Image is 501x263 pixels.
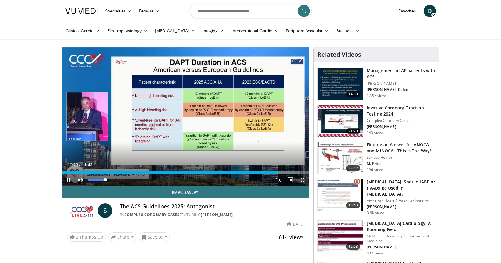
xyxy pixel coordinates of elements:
span: 11:43 [82,162,92,167]
h3: Management of AF patients with ACS [367,68,435,80]
img: 52e18543-d734-48d0-93ab-9499f8b506a3.150x105_q85_crop-smart_upscale.jpg [318,142,363,174]
img: Complex Coronary Cases [67,203,95,218]
img: bKdxKv0jK92UJBOH4xMDoxOjBrO-I4W8.150x105_q85_crop-smart_upscale.jpg [318,68,363,100]
p: [PERSON_NAME] [367,124,435,129]
a: Interventional Cardio [228,25,282,37]
span: 614 views [279,233,304,241]
span: 10:13 [68,162,78,167]
a: [PERSON_NAME] [201,212,233,217]
a: Electrophysiology [104,25,151,37]
a: 13:53 [MEDICAL_DATA]: Should IABP or PVADs Be Used in [MEDICAL_DATA]? American Heart & Vascular I... [317,179,435,215]
p: [PERSON_NAME] [367,204,435,209]
button: Save to [139,232,170,242]
p: Complex Coronary Cases [367,118,435,123]
button: Pause [62,174,74,186]
button: Mute [74,174,86,186]
a: Complex Coronary Cases [124,212,180,217]
a: D [424,5,436,17]
p: 196 views [367,167,384,172]
img: VuMedi Logo [65,8,98,14]
h3: Invasive Coronary Function Testing 2024 [367,105,435,117]
p: [PERSON_NAME], D. Ice [367,87,435,92]
a: Email Sanjay [62,186,309,198]
a: S [98,203,112,218]
input: Search topics, interventions [190,4,312,18]
button: Fullscreen [296,174,309,186]
span: 21:29 [346,128,361,134]
button: Playback Rate [272,174,284,186]
span: / [79,162,81,167]
button: Share [108,232,137,242]
span: 33:17 [346,165,361,171]
a: 14:39 Management of AF patients with ACS [PERSON_NAME] [PERSON_NAME], D. Ice 12.9K views [317,68,435,100]
a: Browse [136,5,164,17]
a: Specialties [101,5,136,17]
h4: The ACS Guidelines 2025: Antagonist [120,203,304,210]
h3: Finding an Answer for ANOCA and MINOCA - This Is The Way! [367,142,435,154]
a: Favorites [395,5,420,17]
a: Peripheral Vascular [282,25,332,37]
p: [PERSON_NAME] [367,81,435,86]
p: 3.6K views [367,211,385,215]
span: 12:53 [346,243,361,250]
h3: [MEDICAL_DATA] Cardiology: A Booming Field [367,220,435,233]
div: By FEATURING [120,212,304,218]
p: 432 views [367,251,384,256]
a: 33:17 Finding an Answer for ANOCA and MINOCA - This Is The Way! Scripps Health M. Price 196 views [317,142,435,174]
a: 2 Thumbs Up [67,232,106,242]
img: 29018604-ad88-4fab-821f-042c17100d81.150x105_q85_crop-smart_upscale.jpg [318,105,363,137]
a: [MEDICAL_DATA] [151,25,199,37]
a: 12:53 [MEDICAL_DATA] Cardiology: A Booming Field McMaster University Department of Medicine [PERS... [317,220,435,256]
div: Volume Level [88,179,105,181]
img: fc7ef86f-c6ee-4b93-adf1-6357ab0ee315.150x105_q85_crop-smart_upscale.jpg [318,179,363,211]
span: 2 [76,234,78,240]
span: 14:39 [346,91,361,97]
p: 143 views [367,130,384,135]
p: Scripps Health [367,155,435,160]
span: 13:53 [346,202,361,208]
video-js: Video Player [62,47,309,186]
a: Business [333,25,364,37]
h3: [MEDICAL_DATA]: Should IABP or PVADs Be Used in [MEDICAL_DATA]? [367,179,435,197]
div: [DATE] [287,222,304,227]
a: Clinical Cardio [62,25,104,37]
img: 92c31dee-6a64-4212-874e-48f0a5ce05c1.150x105_q85_crop-smart_upscale.jpg [318,221,363,252]
div: Progress Bar [62,171,309,174]
p: M. Price [367,161,435,166]
p: [PERSON_NAME] [367,245,435,250]
p: American Heart & Vascular Institute [367,198,435,203]
h4: Related Videos [317,51,361,58]
p: McMaster University Department of Medicine [367,234,435,243]
a: 21:29 Invasive Coronary Function Testing 2024 Complex Coronary Cases [PERSON_NAME] 143 views [317,105,435,137]
a: Imaging [199,25,228,37]
button: Enable picture-in-picture mode [284,174,296,186]
p: 12.9K views [367,93,387,98]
